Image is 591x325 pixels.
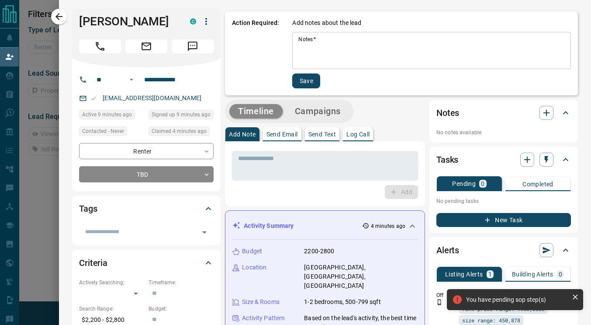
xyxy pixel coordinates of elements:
[304,247,334,256] p: 2200-2800
[371,222,405,230] p: 4 minutes ago
[481,181,484,187] p: 0
[488,271,492,277] p: 1
[149,126,214,139] div: Fri Aug 15 2025
[304,297,380,307] p: 1-2 bedrooms, 500-799 sqft
[198,226,211,238] button: Open
[90,95,97,101] svg: Email Valid
[172,39,214,53] span: Message
[152,110,211,119] span: Signed up 9 minutes ago
[292,73,320,88] button: Save
[79,256,107,270] h2: Criteria
[103,94,201,101] a: [EMAIL_ADDRESS][DOMAIN_NAME]
[436,106,459,120] h2: Notes
[79,110,144,122] div: Fri Aug 15 2025
[244,221,294,231] p: Activity Summary
[436,129,571,136] p: No notes available
[232,218,418,234] div: Activity Summary4 minutes ago
[149,305,214,313] p: Budget:
[79,279,144,287] p: Actively Searching:
[79,252,214,273] div: Criteria
[436,299,442,305] svg: Push Notification Only
[126,74,137,85] button: Open
[466,296,568,303] div: You have pending sop step(s)
[436,195,571,208] p: No pending tasks
[190,18,196,24] div: condos.ca
[436,153,458,167] h2: Tasks
[436,149,571,170] div: Tasks
[266,131,298,137] p: Send Email
[79,39,121,53] span: Call
[436,240,571,261] div: Alerts
[82,127,124,136] span: Contacted - Never
[436,102,571,123] div: Notes
[149,110,214,122] div: Fri Aug 15 2025
[79,305,144,313] p: Search Range:
[522,181,553,187] p: Completed
[79,14,177,28] h1: [PERSON_NAME]
[232,18,279,88] p: Action Required:
[149,279,214,287] p: Timeframe:
[445,271,483,277] p: Listing Alerts
[436,291,454,299] p: Off
[304,263,418,290] p: [GEOGRAPHIC_DATA], [GEOGRAPHIC_DATA], [GEOGRAPHIC_DATA]
[82,110,132,119] span: Active 9 minutes ago
[286,104,349,119] button: Campaigns
[436,243,459,257] h2: Alerts
[229,131,256,137] p: Add Note
[242,247,262,256] p: Budget
[559,271,562,277] p: 0
[79,198,214,219] div: Tags
[79,166,214,182] div: TBD
[125,39,167,53] span: Email
[436,213,571,227] button: New Task
[452,181,476,187] p: Pending
[512,271,553,277] p: Building Alerts
[462,316,520,325] span: size range: 450,878
[152,127,207,136] span: Claimed 4 minutes ago
[242,314,285,323] p: Activity Pattern
[79,143,214,159] div: Renter
[79,202,97,216] h2: Tags
[242,263,266,272] p: Location
[229,104,283,119] button: Timeline
[308,131,336,137] p: Send Text
[346,131,370,137] p: Log Call
[292,18,361,28] p: Add notes about the lead
[242,297,280,307] p: Size & Rooms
